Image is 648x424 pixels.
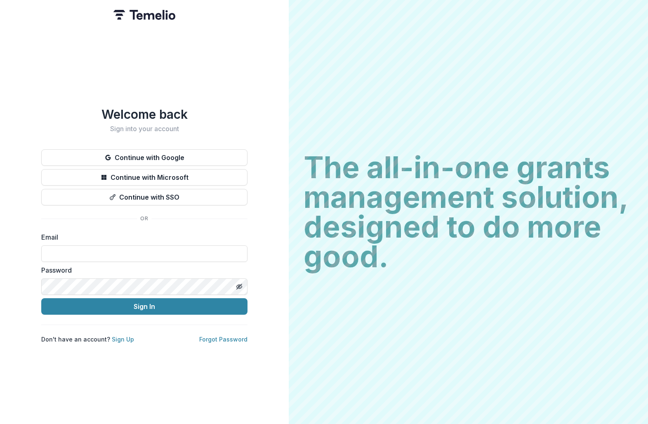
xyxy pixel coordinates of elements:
h2: Sign into your account [41,125,247,133]
button: Sign In [41,298,247,315]
h1: Welcome back [41,107,247,122]
button: Continue with Microsoft [41,169,247,186]
label: Password [41,265,243,275]
a: Forgot Password [199,336,247,343]
img: Temelio [113,10,175,20]
label: Email [41,232,243,242]
a: Sign Up [112,336,134,343]
button: Continue with SSO [41,189,247,205]
p: Don't have an account? [41,335,134,344]
button: Continue with Google [41,149,247,166]
button: Toggle password visibility [233,280,246,293]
